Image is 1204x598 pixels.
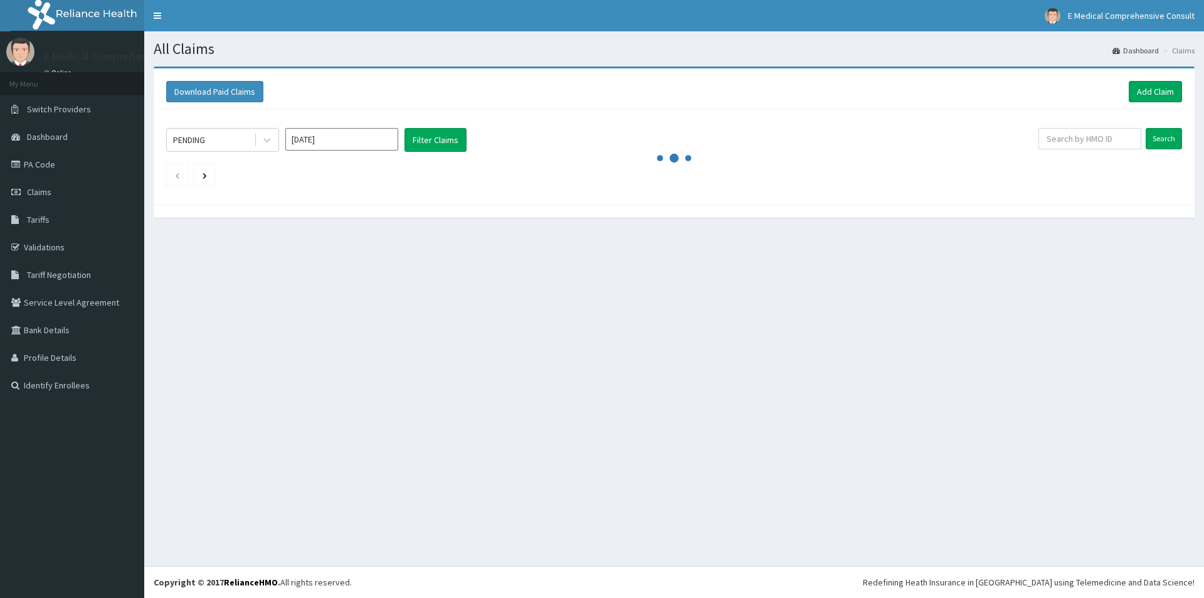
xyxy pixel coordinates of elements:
input: Search [1146,128,1182,149]
img: User Image [1045,8,1060,24]
li: Claims [1160,45,1195,56]
span: E Medical Comprehensive Consult [1068,10,1195,21]
span: Claims [27,186,51,198]
a: Online [44,68,74,77]
button: Filter Claims [404,128,467,152]
img: User Image [6,38,34,66]
div: Redefining Heath Insurance in [GEOGRAPHIC_DATA] using Telemedicine and Data Science! [863,576,1195,589]
p: E Medical Comprehensive Consult [44,51,208,62]
span: Dashboard [27,131,68,142]
button: Download Paid Claims [166,81,263,102]
h1: All Claims [154,41,1195,57]
footer: All rights reserved. [144,566,1204,598]
div: PENDING [173,134,205,146]
a: RelianceHMO [224,577,278,588]
span: Switch Providers [27,104,91,115]
input: Select Month and Year [285,128,398,151]
input: Search by HMO ID [1038,128,1141,149]
a: Dashboard [1112,45,1159,56]
span: Tariffs [27,214,50,225]
a: Previous page [174,169,180,181]
a: Next page [203,169,207,181]
span: Tariff Negotiation [27,269,91,280]
strong: Copyright © 2017 . [154,577,280,588]
a: Add Claim [1129,81,1182,102]
svg: audio-loading [655,139,693,177]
